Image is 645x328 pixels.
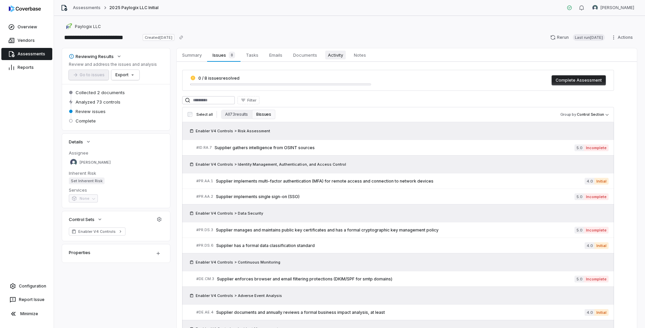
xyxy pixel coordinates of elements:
[196,276,214,281] span: # DE.CM.3
[196,140,609,155] a: #ID.RA.7Supplier gathers intelligence from OSINT sources5.0Incomplete
[196,238,609,253] a: #PR.DS.6Supplier has a formal data classification standard4.0Initial
[351,51,369,59] span: Notes
[69,139,83,145] span: Details
[9,5,41,12] img: logo-D7KZi-bG.svg
[196,189,609,204] a: #PR.AA.2Supplier implements single sign-on (SSO)5.0Incomplete
[552,75,606,85] button: Complete Assessment
[574,227,584,234] span: 5.0
[196,271,609,286] a: #DE.CM.3Supplier enforces browser and email filtering protections (DKIM/SPF for smtp domains)5.0I...
[584,227,609,234] span: Incomplete
[594,309,609,316] span: Initial
[585,309,594,316] span: 4.0
[584,193,609,200] span: Incomplete
[196,293,282,298] span: Enabler V4 Controls > Adverse Event Analysis
[243,51,261,59] span: Tasks
[584,276,609,282] span: Incomplete
[69,177,105,184] span: Set Inherent Risk
[574,276,584,282] span: 5.0
[588,3,638,13] button: Nic Weilbacher avatar[PERSON_NAME]
[210,50,237,60] span: Issues
[592,5,598,10] img: Nic Weilbacher avatar
[188,112,192,117] input: Select all
[196,179,213,184] span: # PR.AA.1
[1,21,52,33] a: Overview
[175,31,187,44] button: Copy link
[76,89,125,95] span: Collected 2 documents
[78,229,116,234] span: Enabler V4 Controls
[63,21,103,33] button: https://paylogix.com/Paylogix LLC
[76,118,96,124] span: Complete
[196,211,263,216] span: Enabler V4 Controls > Data Security
[179,51,204,59] span: Summary
[237,96,259,104] button: Filter
[216,310,585,315] span: Supplier documents and annually reviews a formal business impact analysis, at least
[247,98,256,103] span: Filter
[1,34,52,47] a: Vendors
[1,61,52,74] a: Reports
[196,243,214,248] span: # PR.DS.6
[221,110,252,119] button: All 73 results
[3,294,51,306] button: Report Issue
[196,128,270,134] span: Enabler V4 Controls > Risk Assessment
[290,51,320,59] span: Documents
[69,187,163,193] dt: Services
[109,5,159,10] span: 2025 Paylogix LLC Initial
[70,159,77,166] img: Anita Ritter avatar
[69,216,94,222] span: Control Sets
[215,145,574,151] span: Supplier gathers intelligence from OSINT sources
[196,145,212,150] span: # ID.RA.7
[69,53,114,59] div: Reviewing Results
[196,227,213,233] span: # PR.DS.3
[574,144,584,151] span: 5.0
[1,48,52,60] a: Assessments
[196,222,609,238] a: #PR.DS.3Supplier manages and maintains public key certificates and has a formal cryptographic key...
[3,307,51,321] button: Minimize
[69,170,163,176] dt: Inherent Risk
[80,160,111,165] span: [PERSON_NAME]
[573,34,605,41] span: Last run [DATE]
[143,34,174,41] span: Created [DATE]
[69,150,163,156] dt: Assignee
[267,51,285,59] span: Emails
[216,179,585,184] span: Supplier implements multi-factor authentication (MFA) for remote access and connection to network...
[229,52,235,58] span: 8
[196,259,280,265] span: Enabler V4 Controls > Continuous Monitoring
[75,24,101,29] span: Paylogix LLC
[600,5,634,10] span: [PERSON_NAME]
[216,243,585,248] span: Supplier has a formal data classification standard
[594,178,609,185] span: Initial
[196,112,213,117] span: Select all
[196,310,214,315] span: # DE.AE.4
[67,50,124,62] button: Reviewing Results
[69,62,157,67] p: Review and address the issues and analysis
[196,162,346,167] span: Enabler V4 Controls > Identity Management, Authentication, and Access Control
[196,305,609,320] a: #DE.AE.4Supplier documents and annually reviews a formal business impact analysis, at least4.0Ini...
[217,276,574,282] span: Supplier enforces browser and email filtering protections (DKIM/SPF for smtp domains)
[584,144,609,151] span: Incomplete
[76,108,106,114] span: Review issues
[216,194,574,199] span: Supplier implements single sign-on (SSO)
[585,178,594,185] span: 4.0
[594,242,609,249] span: Initial
[198,76,240,81] span: 0 / 8 issues resolved
[574,193,584,200] span: 5.0
[76,99,120,105] span: Analyzed 73 controls
[67,213,105,225] button: Control Sets
[325,51,346,59] span: Activity
[196,194,213,199] span: # PR.AA.2
[546,32,609,43] button: RerunLast run[DATE]
[111,70,139,80] button: Export
[216,227,574,233] span: Supplier manages and maintains public key certificates and has a formal cryptographic key managem...
[252,110,275,119] button: 8 issues
[196,173,609,189] a: #PR.AA.1Supplier implements multi-factor authentication (MFA) for remote access and connection to...
[609,32,637,43] button: Actions
[3,280,51,292] a: Configuration
[67,136,93,148] button: Details
[73,5,101,10] a: Assessments
[69,227,125,236] a: Enabler V4 Controls
[585,242,594,249] span: 4.0
[560,112,576,117] span: Group by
